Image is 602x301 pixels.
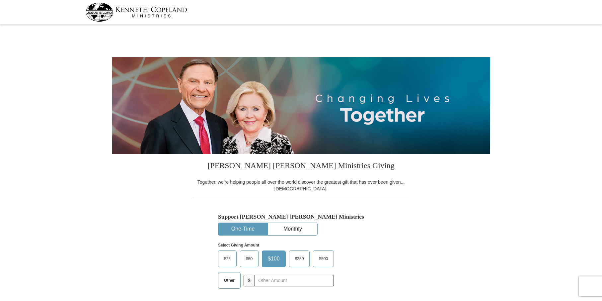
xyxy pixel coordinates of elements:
span: $100 [264,254,283,264]
h5: Support [PERSON_NAME] [PERSON_NAME] Ministries [218,213,384,220]
strong: Select Giving Amount [218,243,259,248]
span: $50 [243,254,256,264]
h3: [PERSON_NAME] [PERSON_NAME] Ministries Giving [193,154,409,179]
button: One-Time [218,223,267,235]
span: $500 [316,254,331,264]
input: Other Amount [255,275,334,286]
span: $ [244,275,255,286]
span: $250 [292,254,307,264]
span: $25 [221,254,234,264]
button: Monthly [268,223,317,235]
div: Together, we're helping people all over the world discover the greatest gift that has ever been g... [193,179,409,192]
span: Other [221,275,238,285]
img: kcm-header-logo.svg [86,3,187,22]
